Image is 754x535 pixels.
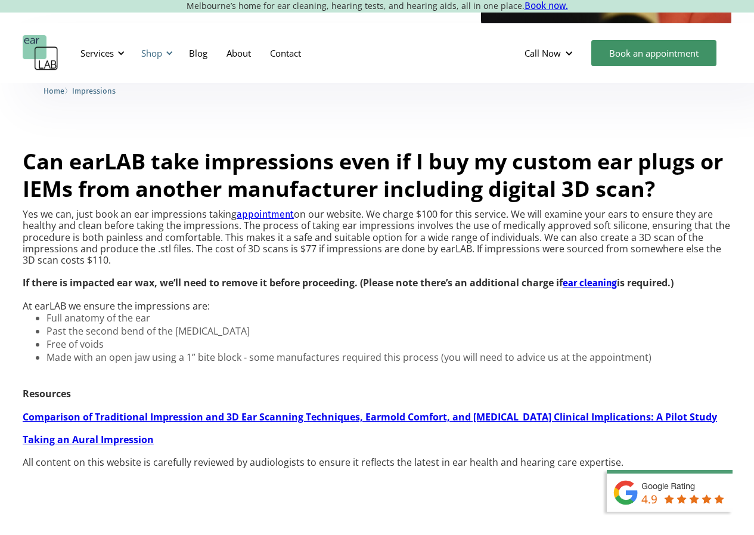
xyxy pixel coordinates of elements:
p: Yes we can, just book an ear impressions taking on our website. We charge $100 for this service. ... [23,209,731,312]
a: Contact [260,36,311,70]
li: Free of voids [46,338,651,350]
strong: Comparison of Traditional Impression and 3D Ear Scanning Techniques, Earmold Comfort, and [MEDICA... [23,410,717,423]
a: Blog [179,36,217,70]
p: All content on this website is carefully reviewed by audiologists to ensure it reflects the lates... [23,366,717,469]
span: Home [44,86,64,95]
h2: Can earLAB take impressions even if I buy my custom ear plugs or IEMs from another manufacturer i... [23,148,731,203]
div: Shop [141,47,162,59]
li: Full anatomy of the ear [46,312,651,324]
strong: If there is impacted ear wax, we’ll need to remove it before proceeding. (Please note there’s an ... [23,276,563,289]
li: Made with an open jaw using a 1” bite block - some manufactures required this process (you will n... [46,351,651,363]
div: Services [73,35,128,71]
a: Taking an Aural Impression [23,434,154,446]
div: Call Now [515,35,585,71]
li: 〉 [44,85,72,97]
a: Comparison of Traditional Impression and 3D Ear Scanning Techniques, Earmold Comfort, and [MEDICA... [23,412,717,423]
a: home [23,35,58,71]
li: Past the second bend of the [MEDICAL_DATA] [46,325,651,337]
div: Call Now [525,47,561,59]
a: About [217,36,260,70]
div: Shop [134,35,176,71]
div: Services [80,47,114,59]
a: Impressions [72,85,116,96]
strong: Resources [23,387,71,400]
span: Impressions [72,86,116,95]
strong: Taking an Aural Impression [23,433,154,446]
strong: is required.) [617,276,674,289]
a: Home [44,85,64,96]
a: ear cleaning [563,277,617,289]
a: Book an appointment [591,40,716,66]
a: appointment [237,209,294,220]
